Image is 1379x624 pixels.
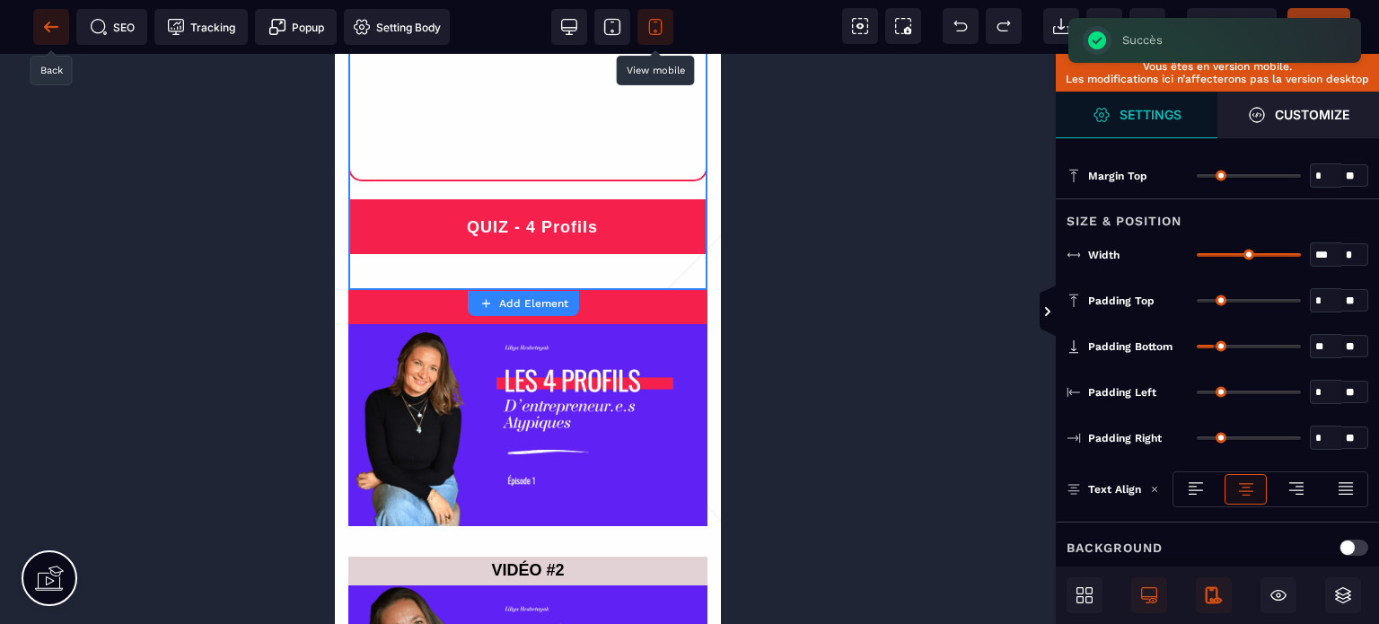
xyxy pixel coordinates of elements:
text: VIDÉO #1 [13,236,373,270]
span: Popup [268,18,324,36]
span: Mobile Only [1196,577,1232,613]
span: Padding Right [1088,431,1162,445]
span: Setting Body [353,18,441,36]
p: Les modifications ici n’affecterons pas la version desktop [1065,73,1370,85]
span: Preview [1187,8,1277,44]
text: VIDÉO #2 [13,503,373,532]
strong: Add Element [499,297,568,310]
span: Margin Top [1088,169,1147,183]
p: Vous êtes en version mobile. [1065,60,1370,73]
button: QUIZ - 4 Profils [13,145,373,200]
span: Tracking [167,18,235,36]
span: Open Style Manager [1217,92,1379,138]
strong: Settings [1120,108,1181,121]
span: Open Blocks [1067,577,1102,613]
span: Hide/Show Block [1260,577,1296,613]
span: Padding Bottom [1088,339,1173,354]
span: Screenshot [885,8,921,44]
img: a4ba1e3fc4079563b6bf60df5e96032a_68527c4147ba7_1.png [13,270,373,472]
button: Add Element [468,291,579,316]
span: Settings [1056,92,1217,138]
span: Width [1088,248,1120,262]
p: Text Align [1067,480,1141,498]
span: Padding Left [1088,385,1156,400]
p: Background [1067,537,1163,558]
span: View components [842,8,878,44]
img: loading [1150,485,1159,494]
span: Desktop Only [1131,577,1167,613]
span: Open Layers [1325,577,1361,613]
div: Size & Position [1056,198,1379,232]
span: Padding Top [1088,294,1155,308]
span: SEO [90,18,135,36]
strong: Customize [1275,108,1349,121]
